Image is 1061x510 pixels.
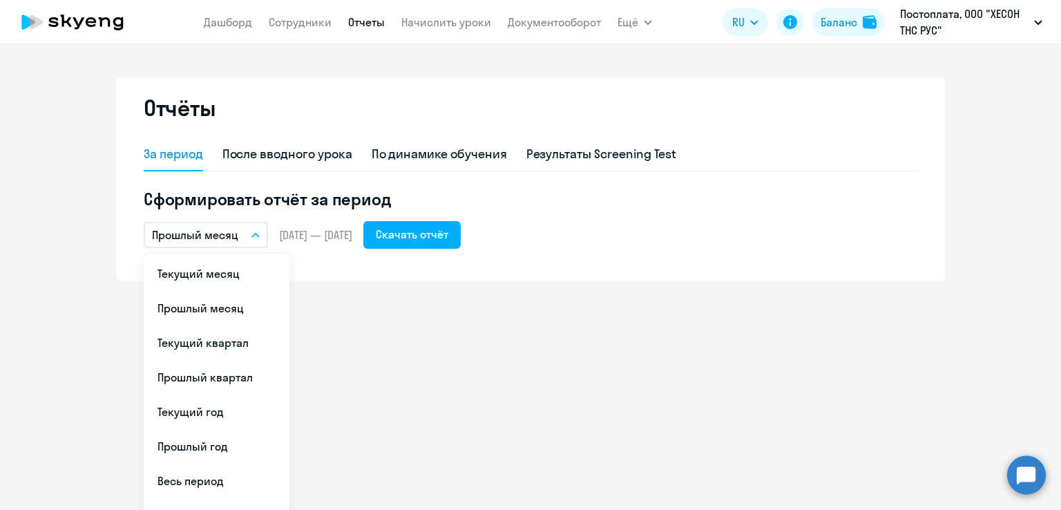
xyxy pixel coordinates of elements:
[893,6,1049,39] button: Постоплата, ООО "ХЕСОН ТНС РУС"
[372,145,507,163] div: По динамике обучения
[144,145,203,163] div: За период
[821,14,857,30] div: Баланс
[348,15,385,29] a: Отчеты
[401,15,491,29] a: Начислить уроки
[376,226,448,243] div: Скачать отчёт
[144,94,216,122] h2: Отчёты
[144,188,917,210] h5: Сформировать отчёт за период
[526,145,677,163] div: Результаты Screening Test
[279,227,352,243] span: [DATE] — [DATE]
[204,15,252,29] a: Дашборд
[900,6,1029,39] p: Постоплата, ООО "ХЕСОН ТНС РУС"
[363,221,461,249] button: Скачать отчёт
[863,15,877,29] img: balance
[618,8,652,36] button: Ещё
[723,8,768,36] button: RU
[222,145,352,163] div: После вводного урока
[812,8,885,36] button: Балансbalance
[152,227,238,243] p: Прошлый месяц
[144,222,268,248] button: Прошлый месяц
[508,15,601,29] a: Документооборот
[732,14,745,30] span: RU
[269,15,332,29] a: Сотрудники
[618,14,638,30] span: Ещё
